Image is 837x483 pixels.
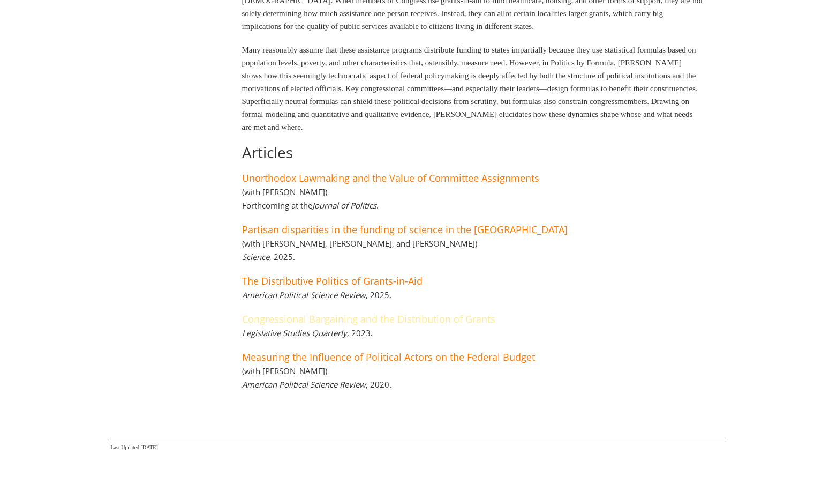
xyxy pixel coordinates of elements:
[242,187,379,211] h4: (with [PERSON_NAME]) Forthcoming at the .
[312,200,376,211] i: Journal of Politics
[242,289,391,300] h4: , 2025.
[242,366,391,390] h4: (with [PERSON_NAME]) , 2020.
[242,328,347,338] i: Legislative Studies Quarterly
[242,144,704,161] h1: Articles
[242,238,477,262] h4: (with [PERSON_NAME], [PERSON_NAME], and [PERSON_NAME]) , 2025.
[242,223,568,236] a: Partisan disparities in the funding of science in the [GEOGRAPHIC_DATA]
[242,351,535,363] a: Measuring the Influence of Political Actors on the Federal Budget
[242,43,704,133] p: Many reasonably assume that these assistance programs distribute funding to states impartially be...
[242,289,366,300] i: American Political Science Review
[111,444,158,450] span: Last Updated [DATE]
[242,379,366,390] i: American Political Science Review
[242,313,495,325] a: Congressional Bargaining and the Distribution of Grants
[242,172,539,184] a: Unorthodox Lawmaking and the Value of Committee Assignments
[242,251,269,262] i: Science
[242,328,373,338] h4: , 2023.
[242,274,423,287] a: The Distributive Politics of Grants-in-Aid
